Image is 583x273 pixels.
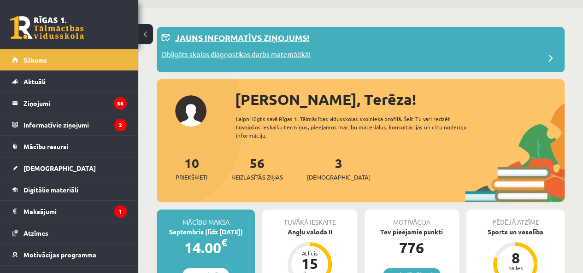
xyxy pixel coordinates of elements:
[365,227,459,237] div: Tev pieejamie punkti
[24,164,96,172] span: [DEMOGRAPHIC_DATA]
[12,114,127,135] a: Informatīvie ziņojumi2
[114,97,127,110] i: 56
[12,201,127,222] a: Maksājumi1
[365,237,459,259] div: 776
[231,155,283,182] a: 56Neizlasītās ziņas
[24,186,78,194] span: Digitālie materiāli
[24,250,96,259] span: Motivācijas programma
[231,173,283,182] span: Neizlasītās ziņas
[12,93,127,114] a: Ziņojumi56
[12,49,127,70] a: Sākums
[12,157,127,179] a: [DEMOGRAPHIC_DATA]
[501,250,529,265] div: 8
[296,250,324,256] div: Atlicis
[12,179,127,200] a: Digitālie materiāli
[10,16,84,39] a: Rīgas 1. Tālmācības vidusskola
[24,56,47,64] span: Sākums
[262,227,357,237] div: Angļu valoda II
[466,227,565,237] div: Sports un veselība
[307,173,371,182] span: [DEMOGRAPHIC_DATA]
[157,227,255,237] div: Septembris (līdz [DATE])
[161,49,311,62] p: Obligāts skolas diagnostikas darbs matemātikā!
[12,71,127,92] a: Aktuāli
[466,209,565,227] div: Pēdējā atzīme
[24,93,127,114] legend: Ziņojumi
[12,222,127,244] a: Atzīmes
[501,265,529,271] div: balles
[24,142,68,151] span: Mācību resursi
[114,205,127,218] i: 1
[24,114,127,135] legend: Informatīvie ziņojumi
[114,119,127,131] i: 2
[24,229,48,237] span: Atzīmes
[175,31,309,44] p: Jauns informatīvs ziņojums!
[176,155,207,182] a: 10Priekšmeti
[157,237,255,259] div: 14.00
[307,155,371,182] a: 3[DEMOGRAPHIC_DATA]
[296,256,324,271] div: 15
[236,115,481,139] div: Laipni lūgts savā Rīgas 1. Tālmācības vidusskolas skolnieka profilā. Šeit Tu vari redzēt tuvojošo...
[12,136,127,157] a: Mācību resursi
[157,209,255,227] div: Mācību maksa
[365,209,459,227] div: Motivācija
[161,31,560,68] a: Jauns informatīvs ziņojums! Obligāts skolas diagnostikas darbs matemātikā!
[12,244,127,265] a: Motivācijas programma
[235,88,565,110] div: [PERSON_NAME], Terēza!
[24,77,46,86] span: Aktuāli
[24,201,127,222] legend: Maksājumi
[262,209,357,227] div: Tuvākā ieskaite
[176,173,207,182] span: Priekšmeti
[221,236,227,249] span: €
